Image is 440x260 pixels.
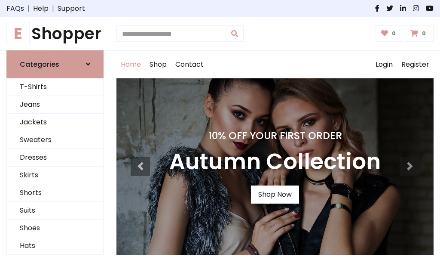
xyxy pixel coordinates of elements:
[33,3,49,14] a: Help
[171,51,208,78] a: Contact
[7,114,103,131] a: Jackets
[7,96,103,114] a: Jeans
[251,186,299,204] a: Shop Now
[405,25,434,42] a: 0
[116,51,145,78] a: Home
[6,50,104,78] a: Categories
[169,149,381,175] h3: Autumn Collection
[6,24,104,43] h1: Shopper
[58,3,85,14] a: Support
[390,30,398,37] span: 0
[376,25,403,42] a: 0
[7,131,103,149] a: Sweaters
[7,220,103,237] a: Shoes
[7,167,103,184] a: Skirts
[7,202,103,220] a: Suits
[49,3,58,14] span: |
[169,130,381,142] h4: 10% Off Your First Order
[397,51,434,78] a: Register
[145,51,171,78] a: Shop
[24,3,33,14] span: |
[7,78,103,96] a: T-Shirts
[7,237,103,255] a: Hats
[20,60,59,68] h6: Categories
[7,149,103,167] a: Dresses
[6,3,24,14] a: FAQs
[6,22,30,45] span: E
[420,30,428,37] span: 0
[7,184,103,202] a: Shorts
[371,51,397,78] a: Login
[6,24,104,43] a: EShopper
